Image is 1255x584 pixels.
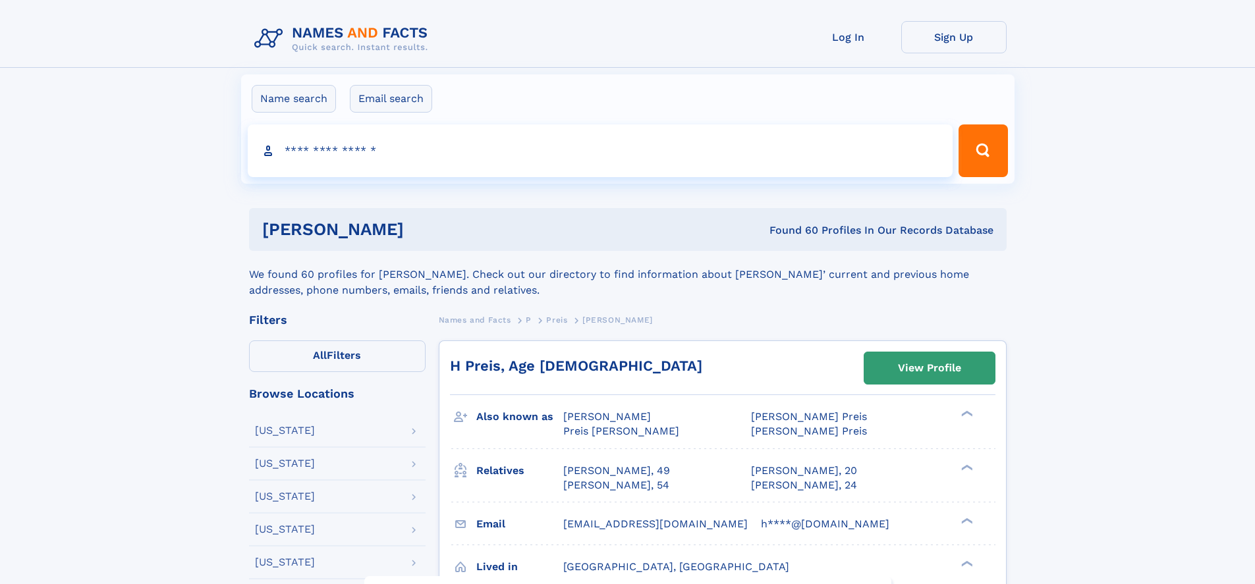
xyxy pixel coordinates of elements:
[958,410,974,418] div: ❯
[249,21,439,57] img: Logo Names and Facts
[350,85,432,113] label: Email search
[563,518,748,530] span: [EMAIL_ADDRESS][DOMAIN_NAME]
[864,352,995,384] a: View Profile
[563,410,651,423] span: [PERSON_NAME]
[751,478,857,492] a: [PERSON_NAME], 24
[255,458,315,469] div: [US_STATE]
[255,425,315,436] div: [US_STATE]
[255,524,315,535] div: [US_STATE]
[958,559,974,568] div: ❯
[751,425,867,437] span: [PERSON_NAME] Preis
[526,311,532,328] a: P
[546,315,567,325] span: Preis
[313,349,327,361] span: All
[586,223,993,238] div: Found 60 Profiles In Our Records Database
[526,315,532,325] span: P
[439,311,511,328] a: Names and Facts
[248,124,953,177] input: search input
[249,340,426,372] label: Filters
[476,460,563,482] h3: Relatives
[255,491,315,502] div: [US_STATE]
[898,353,961,383] div: View Profile
[958,463,974,471] div: ❯
[249,251,1007,298] div: We found 60 profiles for [PERSON_NAME]. Check out our directory to find information about [PERSON...
[751,464,857,478] a: [PERSON_NAME], 20
[476,513,563,535] h3: Email
[901,21,1007,53] a: Sign Up
[249,388,426,400] div: Browse Locations
[252,85,336,113] label: Name search
[582,315,653,325] span: [PERSON_NAME]
[476,406,563,428] h3: Also known as
[563,478,669,492] a: [PERSON_NAME], 54
[262,221,587,238] h1: [PERSON_NAME]
[476,556,563,578] h3: Lived in
[563,560,789,573] span: [GEOGRAPHIC_DATA], [GEOGRAPHIC_DATA]
[255,557,315,568] div: [US_STATE]
[563,425,679,437] span: Preis [PERSON_NAME]
[249,314,426,326] div: Filters
[546,311,567,328] a: Preis
[751,410,867,423] span: [PERSON_NAME] Preis
[563,464,670,478] a: [PERSON_NAME], 49
[959,124,1007,177] button: Search Button
[796,21,901,53] a: Log In
[450,358,702,374] a: H Preis, Age [DEMOGRAPHIC_DATA]
[958,516,974,525] div: ❯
